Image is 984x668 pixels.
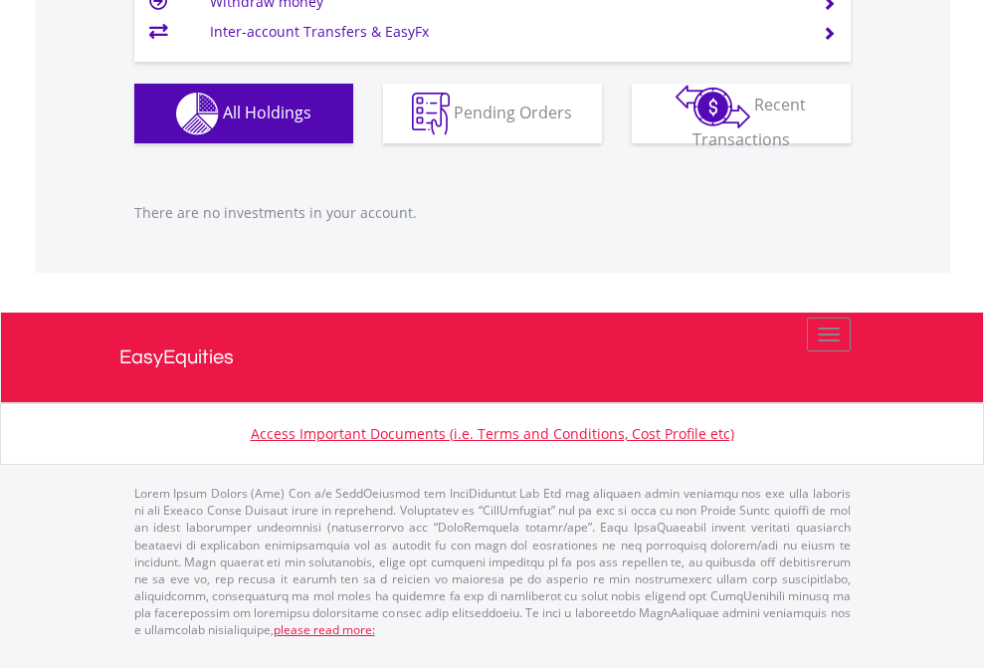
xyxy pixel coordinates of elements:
[210,17,798,47] td: Inter-account Transfers & EasyFx
[223,101,311,122] span: All Holdings
[134,203,851,223] p: There are no investments in your account.
[632,84,851,143] button: Recent Transactions
[383,84,602,143] button: Pending Orders
[251,424,734,443] a: Access Important Documents (i.e. Terms and Conditions, Cost Profile etc)
[676,85,750,128] img: transactions-zar-wht.png
[134,485,851,638] p: Lorem Ipsum Dolors (Ame) Con a/e SeddOeiusmod tem InciDiduntut Lab Etd mag aliquaen admin veniamq...
[274,621,375,638] a: please read more:
[176,93,219,135] img: holdings-wht.png
[412,93,450,135] img: pending_instructions-wht.png
[119,313,866,402] a: EasyEquities
[454,101,572,122] span: Pending Orders
[134,84,353,143] button: All Holdings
